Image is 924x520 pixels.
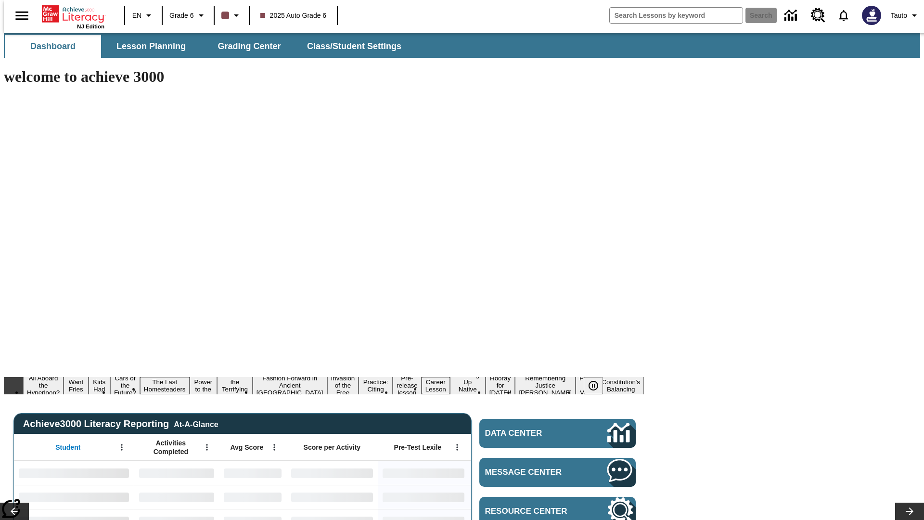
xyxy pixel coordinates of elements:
[42,3,104,29] div: Home
[77,24,104,29] span: NJ Edition
[299,35,409,58] button: Class/Student Settings
[110,373,140,398] button: Slide 4 Cars of the Future?
[115,440,129,455] button: Open Menu
[174,418,218,429] div: At-A-Glance
[485,468,578,477] span: Message Center
[359,370,393,402] button: Slide 10 Mixed Practice: Citing Evidence
[576,373,598,398] button: Slide 16 Point of View
[450,440,464,455] button: Open Menu
[219,461,286,485] div: No Data,
[103,35,199,58] button: Lesson Planning
[230,443,263,452] span: Avg Score
[169,11,194,21] span: Grade 6
[201,35,297,58] button: Grading Center
[479,458,636,487] a: Message Center
[856,3,887,28] button: Select a new avatar
[30,41,76,52] span: Dashboard
[267,440,282,455] button: Open Menu
[485,507,578,516] span: Resource Center
[260,11,327,21] span: 2025 Auto Grade 6
[450,370,486,402] button: Slide 13 Cooking Up Native Traditions
[486,373,515,398] button: Slide 14 Hooray for Constitution Day!
[217,370,253,402] button: Slide 7 Attack of the Terrifying Tomatoes
[779,2,805,29] a: Data Center
[134,485,219,509] div: No Data,
[55,443,80,452] span: Student
[862,6,881,25] img: Avatar
[515,373,576,398] button: Slide 15 Remembering Justice O'Connor
[219,485,286,509] div: No Data,
[831,3,856,28] a: Notifications
[307,41,401,52] span: Class/Student Settings
[190,370,218,402] button: Slide 6 Solar Power to the People
[610,8,743,23] input: search field
[128,7,159,24] button: Language: EN, Select a language
[891,11,907,21] span: Tauto
[895,503,924,520] button: Lesson carousel, Next
[218,41,281,52] span: Grading Center
[394,443,442,452] span: Pre-Test Lexile
[218,7,246,24] button: Class color is dark brown. Change class color
[4,35,410,58] div: SubNavbar
[422,377,450,394] button: Slide 12 Career Lesson
[89,363,110,409] button: Slide 3 Dirty Jobs Kids Had To Do
[485,429,575,438] span: Data Center
[479,419,636,448] a: Data Center
[584,377,603,394] button: Pause
[132,11,141,21] span: EN
[4,33,920,58] div: SubNavbar
[304,443,361,452] span: Score per Activity
[134,461,219,485] div: No Data,
[139,439,203,456] span: Activities Completed
[253,373,327,398] button: Slide 8 Fashion Forward in Ancient Rome
[5,35,101,58] button: Dashboard
[4,68,644,86] h1: welcome to achieve 3000
[584,377,613,394] div: Pause
[42,4,104,24] a: Home
[8,1,36,30] button: Open side menu
[140,377,190,394] button: Slide 5 The Last Homesteaders
[200,440,214,455] button: Open Menu
[805,2,831,28] a: Resource Center, Will open in new tab
[23,373,64,398] button: Slide 1 All Aboard the Hyperloop?
[166,7,211,24] button: Grade: Grade 6, Select a grade
[393,373,422,398] button: Slide 11 Pre-release lesson
[327,366,359,405] button: Slide 9 The Invasion of the Free CD
[64,363,88,409] button: Slide 2 Do You Want Fries With That?
[598,370,644,402] button: Slide 17 The Constitution's Balancing Act
[887,7,924,24] button: Profile/Settings
[23,418,218,429] span: Achieve3000 Literacy Reporting
[116,41,186,52] span: Lesson Planning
